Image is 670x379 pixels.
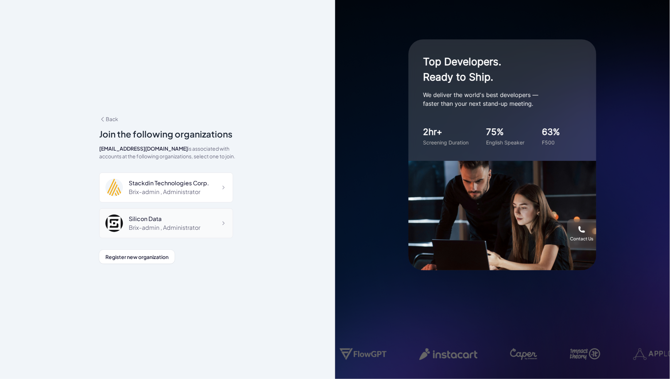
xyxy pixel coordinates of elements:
div: 63% [542,125,560,139]
div: Brix-admin , Administrator [129,187,210,196]
div: 75% [486,125,524,139]
img: e96f7ead580c415cabc780be34372f6c.png [105,179,123,196]
div: Contact Us [570,236,593,242]
p: We deliver the world's best developers — faster than your next stand-up meeting. [423,90,569,108]
img: c9bb49ed41814aacacceff91b15542fe.png [105,214,123,232]
div: Join the following organizations [99,127,236,140]
button: Register new organization [99,250,175,264]
h1: Top Developers. Ready to Ship. [423,54,569,85]
div: Screening Duration [423,139,469,146]
button: Contact Us [567,219,596,248]
span: Back [99,116,118,122]
div: Silicon Data [129,214,200,223]
span: [EMAIL_ADDRESS][DOMAIN_NAME] [99,145,188,152]
div: F500 [542,139,560,146]
div: Brix-admin , Administrator [129,223,200,232]
span: Register new organization [105,254,169,260]
div: English Speaker [486,139,524,146]
div: Stackdin Technologies Corp. [129,179,210,187]
div: 2hr+ [423,125,469,139]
